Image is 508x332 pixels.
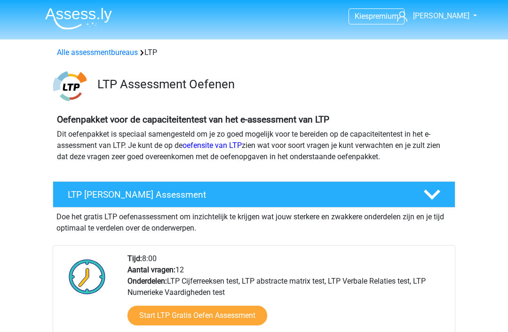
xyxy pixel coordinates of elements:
[127,306,267,325] a: Start LTP Gratis Oefen Assessment
[45,8,112,30] img: Assessly
[57,48,138,57] a: Alle assessmentbureaus
[413,11,469,20] span: [PERSON_NAME]
[53,208,455,234] div: Doe het gratis LTP oefenassessment om inzichtelijk te krijgen wat jouw sterkere en zwakkere onder...
[63,253,111,300] img: Klok
[393,10,470,22] a: [PERSON_NAME]
[355,12,369,21] span: Kies
[97,77,448,92] h3: LTP Assessment Oefenen
[127,277,167,286] b: Onderdelen:
[183,141,242,150] a: oefensite van LTP
[53,69,87,103] img: ltp.png
[57,129,451,162] p: Dit oefenpakket is speciaal samengesteld om je zo goed mogelijk voor te bereiden op de capaciteit...
[68,189,408,200] h4: LTP [PERSON_NAME] Assessment
[127,265,175,274] b: Aantal vragen:
[49,181,459,208] a: LTP [PERSON_NAME] Assessment
[53,47,455,58] div: LTP
[127,254,142,263] b: Tijd:
[57,114,329,125] b: Oefenpakket voor de capaciteitentest van het e-assessment van LTP
[369,12,398,21] span: premium
[349,10,404,23] a: Kiespremium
